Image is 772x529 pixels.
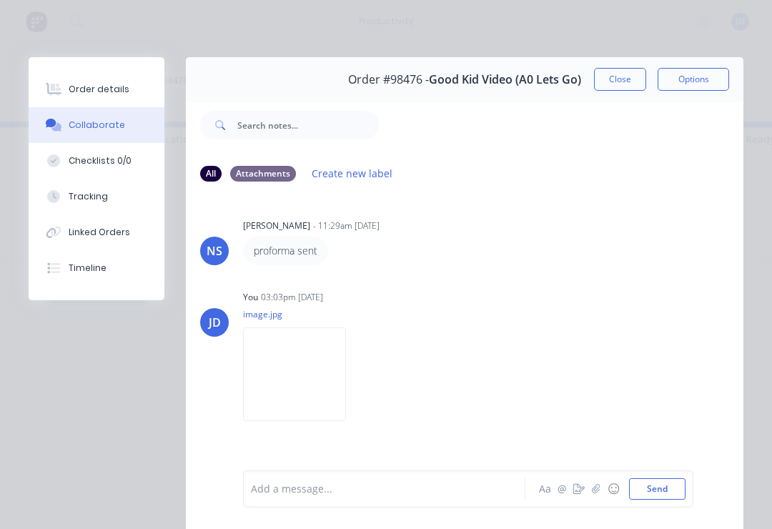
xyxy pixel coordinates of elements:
div: Tracking [69,190,108,203]
div: NS [207,242,222,259]
button: Order details [29,71,164,107]
div: Timeline [69,262,107,275]
div: Collaborate [69,119,125,132]
button: ☺ [605,480,622,498]
button: Create new label [305,164,400,183]
div: JD [209,314,221,331]
button: Aa [536,480,553,498]
button: Close [594,68,646,91]
div: - 11:29am [DATE] [313,219,380,232]
button: Linked Orders [29,214,164,250]
button: Tracking [29,179,164,214]
div: All [200,166,222,182]
button: @ [553,480,570,498]
input: Search notes... [237,111,379,139]
button: Collaborate [29,107,164,143]
div: Order details [69,83,129,96]
div: Attachments [230,166,296,182]
div: You [243,291,258,304]
p: image.jpg [243,308,360,320]
button: Checklists 0/0 [29,143,164,179]
div: [PERSON_NAME] [243,219,310,232]
div: 03:03pm [DATE] [261,291,323,304]
div: Linked Orders [69,226,130,239]
div: Checklists 0/0 [69,154,132,167]
button: Send [629,478,686,500]
p: proforma sent [254,244,317,258]
span: Good Kid Video (A0 Lets Go) [429,73,581,86]
span: Order #98476 - [348,73,429,86]
button: Timeline [29,250,164,286]
button: Options [658,68,729,91]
